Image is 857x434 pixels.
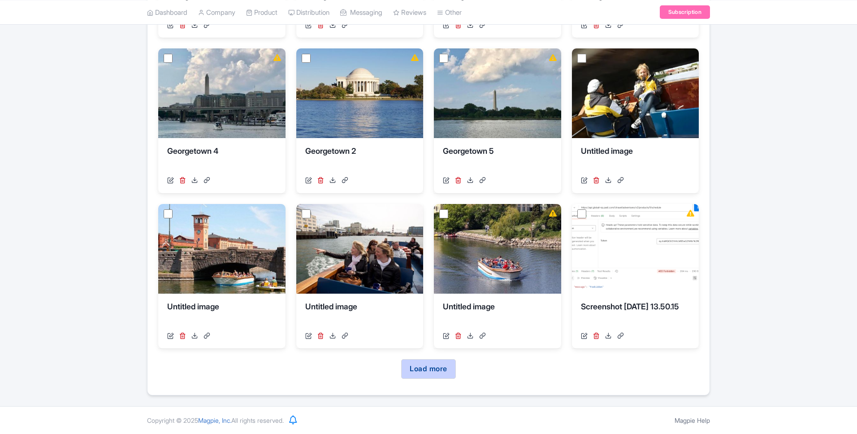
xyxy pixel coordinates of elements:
div: Untitled image [305,301,415,328]
div: Georgetown 2 [305,145,415,172]
a: Magpie Help [675,417,710,424]
div: Untitled image [167,301,277,328]
div: Untitled image [581,145,690,172]
div: Georgetown 5 [443,145,552,172]
div: Georgetown 4 [167,145,277,172]
a: Subscription [660,5,710,19]
div: Screenshot [DATE] 13.50.15 [581,301,690,328]
div: Untitled image [443,301,552,328]
div: Copyright © 2025 All rights reserved. [142,416,289,425]
a: Load more [401,359,455,379]
span: Magpie, Inc. [198,417,231,424]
